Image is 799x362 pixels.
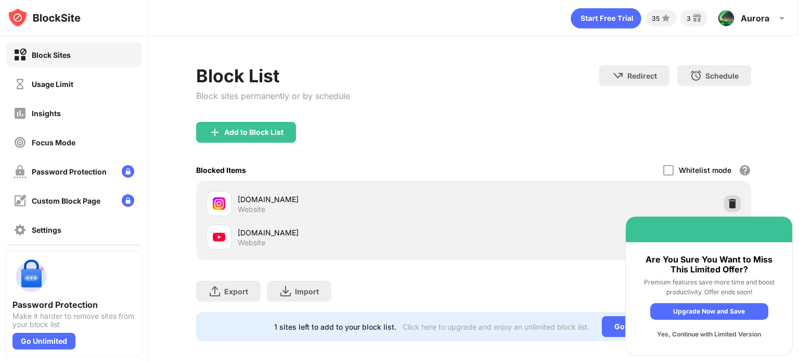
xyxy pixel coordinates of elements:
div: Go Unlimited [12,333,75,349]
div: Whitelist mode [679,166,731,174]
img: ACg8ocJFC4SyluiCs4z29I6M9swCNjqeiAo0icfaPV1mAPUNfQfZPZJcbg=s96-c [718,10,734,27]
div: [DOMAIN_NAME] [238,194,473,205]
div: Make it harder to remove sites from your block list [12,312,135,329]
div: Password Protection [12,299,135,310]
div: Aurora [741,13,769,23]
img: lock-menu.svg [122,165,134,178]
div: Usage Limit [32,80,73,89]
div: Export [224,287,248,296]
div: 1 sites left to add to your block list. [274,322,396,331]
img: time-usage-off.svg [14,78,27,91]
div: animation [571,8,641,29]
img: customize-block-page-off.svg [14,194,27,207]
div: Premium features save more time and boost productivity. Offer ends soon! [644,277,775,297]
img: block-on.svg [14,48,27,61]
div: Blocked Items [196,166,246,174]
div: Custom Block Page [32,196,100,205]
div: Import [295,287,319,296]
div: Schedule [705,71,739,80]
div: Yes, Continue with Limited Version [650,326,768,343]
div: Block List [196,65,350,86]
img: settings-off.svg [14,223,27,236]
img: push-password-protection.svg [12,258,50,295]
img: reward-small.svg [691,12,703,24]
div: Add to Block List [224,128,283,136]
div: Website [238,205,265,214]
div: Website [238,238,265,247]
div: 3 [687,15,691,22]
div: Redirect [627,71,657,80]
div: Click here to upgrade and enjoy an unlimited block list. [403,322,589,331]
div: Go Unlimited [602,316,673,337]
div: Block Sites [32,51,71,59]
div: Upgrade Now and Save [650,303,768,320]
img: focus-off.svg [14,136,27,149]
div: 35 [652,15,660,22]
img: favicons [213,197,225,210]
div: Are You Sure You Want to Miss This Limited Offer? [644,255,775,274]
div: Settings [32,226,61,234]
div: Focus Mode [32,138,75,147]
div: Insights [32,109,61,118]
img: points-small.svg [660,12,672,24]
div: Block sites permanently or by schedule [196,91,350,101]
img: lock-menu.svg [122,194,134,207]
div: Password Protection [32,167,107,176]
img: favicons [213,231,225,243]
div: [DOMAIN_NAME] [238,227,473,238]
img: password-protection-off.svg [14,165,27,178]
img: insights-off.svg [14,107,27,120]
img: logo-blocksite.svg [7,7,81,28]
